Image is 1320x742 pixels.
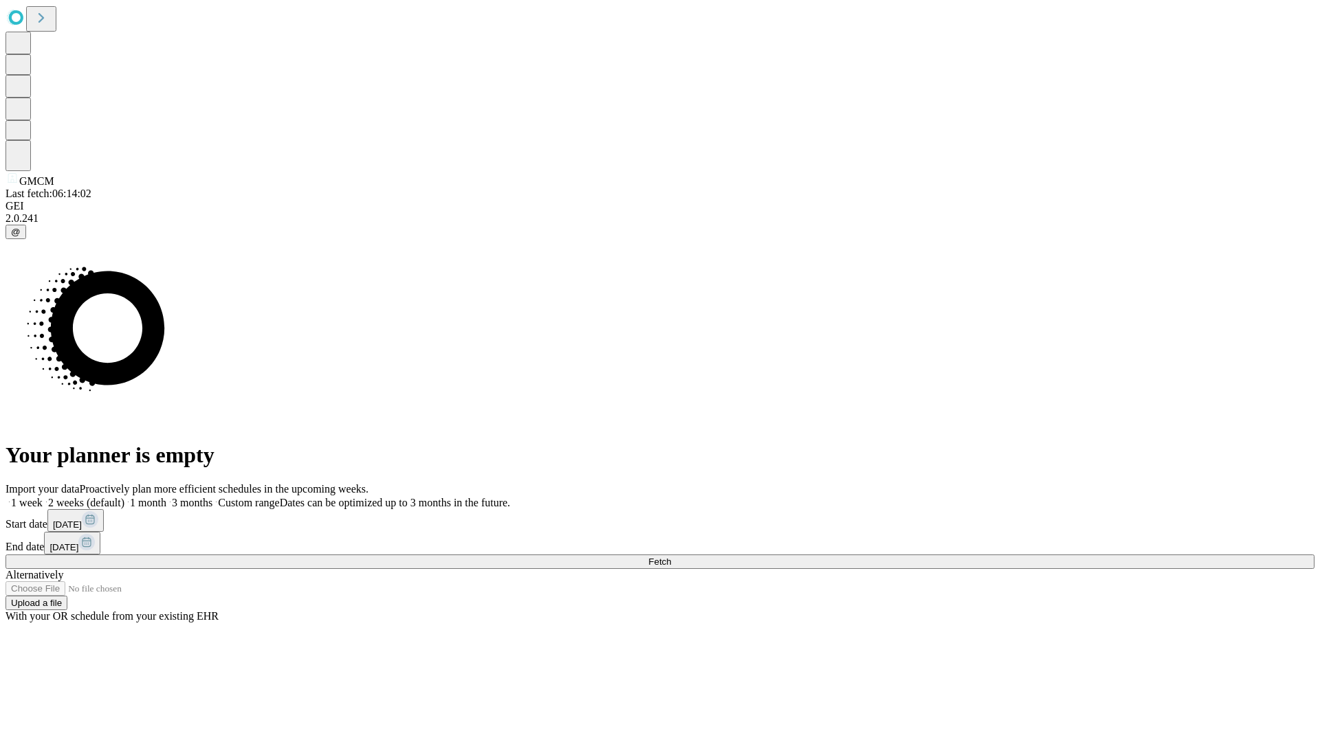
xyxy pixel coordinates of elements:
[5,200,1314,212] div: GEI
[47,509,104,532] button: [DATE]
[5,442,1314,468] h1: Your planner is empty
[5,212,1314,225] div: 2.0.241
[5,610,219,622] span: With your OR schedule from your existing EHR
[48,497,124,508] span: 2 weeks (default)
[5,225,26,239] button: @
[5,188,91,199] span: Last fetch: 06:14:02
[5,569,63,581] span: Alternatively
[19,175,54,187] span: GMCM
[44,532,100,554] button: [DATE]
[218,497,279,508] span: Custom range
[11,497,43,508] span: 1 week
[5,532,1314,554] div: End date
[11,227,21,237] span: @
[53,519,82,530] span: [DATE]
[5,596,67,610] button: Upload a file
[172,497,212,508] span: 3 months
[5,483,80,495] span: Import your data
[5,509,1314,532] div: Start date
[80,483,368,495] span: Proactively plan more efficient schedules in the upcoming weeks.
[49,542,78,552] span: [DATE]
[5,554,1314,569] button: Fetch
[130,497,166,508] span: 1 month
[280,497,510,508] span: Dates can be optimized up to 3 months in the future.
[648,556,671,567] span: Fetch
